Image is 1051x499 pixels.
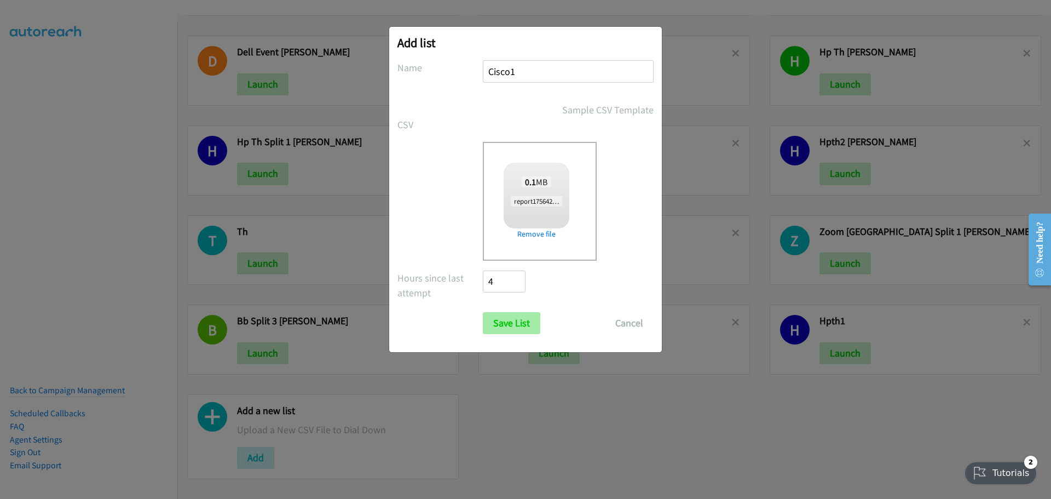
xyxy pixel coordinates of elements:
[958,451,1043,491] iframe: Checklist
[562,102,654,117] a: Sample CSV Template
[522,176,551,187] span: MB
[397,35,654,50] h2: Add list
[605,312,654,334] button: Cancel
[1019,206,1051,293] iframe: Resource Center
[397,271,483,300] label: Hours since last attempt
[511,196,590,207] span: report1756428492724.csv
[397,117,483,132] label: CSV
[504,228,569,240] a: Remove file
[525,176,536,187] strong: 0.1
[397,60,483,75] label: Name
[483,312,540,334] input: Save List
